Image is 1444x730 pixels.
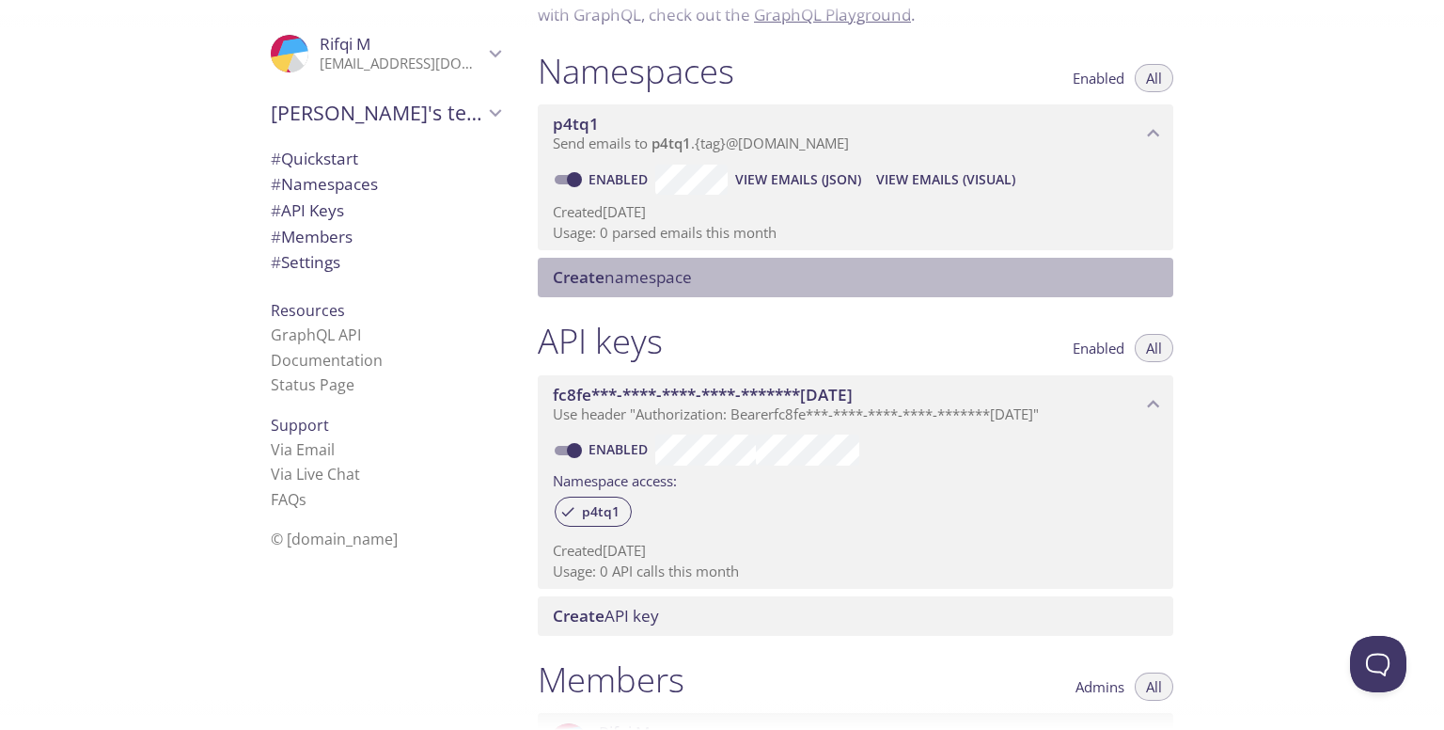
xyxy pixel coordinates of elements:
[299,489,306,510] span: s
[555,497,632,527] div: p4tq1
[256,198,515,224] div: API Keys
[320,33,370,55] span: Rifqi M
[538,258,1173,297] div: Create namespace
[271,148,358,169] span: Quickstart
[586,170,655,188] a: Enabled
[876,168,1015,191] span: View Emails (Visual)
[571,503,631,520] span: p4tq1
[538,104,1173,163] div: p4tq1 namespace
[728,165,869,195] button: View Emails (JSON)
[538,596,1173,636] div: Create API Key
[553,466,677,493] label: Namespace access:
[1061,64,1136,92] button: Enabled
[271,529,398,549] span: © [DOMAIN_NAME]
[271,173,378,195] span: Namespaces
[651,134,691,152] span: p4tq1
[1135,673,1173,701] button: All
[553,113,599,135] span: p4tq1
[271,300,345,321] span: Resources
[1350,636,1406,692] iframe: Help Scout Beacon - Open
[271,464,360,484] a: Via Live Chat
[553,266,604,288] span: Create
[869,165,1023,195] button: View Emails (Visual)
[553,562,1158,581] p: Usage: 0 API calls this month
[553,202,1158,222] p: Created [DATE]
[1061,334,1136,362] button: Enabled
[256,88,515,137] div: Rifqi's team
[1064,673,1136,701] button: Admins
[538,320,663,362] h1: API keys
[271,325,361,345] a: GraphQL API
[553,223,1158,243] p: Usage: 0 parsed emails this month
[256,171,515,198] div: Namespaces
[553,134,849,152] span: Send emails to . {tag} @[DOMAIN_NAME]
[271,350,383,371] a: Documentation
[538,659,684,701] h1: Members
[271,374,354,395] a: Status Page
[271,251,340,273] span: Settings
[271,173,281,195] span: #
[271,226,281,247] span: #
[735,168,861,191] span: View Emails (JSON)
[586,440,655,458] a: Enabled
[271,100,483,126] span: [PERSON_NAME]'s team
[553,605,659,627] span: API key
[320,55,483,73] p: [EMAIL_ADDRESS][DOMAIN_NAME]
[1135,64,1173,92] button: All
[553,266,692,288] span: namespace
[256,249,515,276] div: Team Settings
[256,23,515,85] div: Rifqi M
[271,489,306,510] a: FAQ
[553,541,1158,561] p: Created [DATE]
[1135,334,1173,362] button: All
[271,439,335,460] a: Via Email
[271,199,281,221] span: #
[271,199,344,221] span: API Keys
[256,146,515,172] div: Quickstart
[538,50,734,92] h1: Namespaces
[553,605,604,627] span: Create
[271,226,353,247] span: Members
[271,251,281,273] span: #
[271,148,281,169] span: #
[271,415,329,436] span: Support
[256,224,515,250] div: Members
